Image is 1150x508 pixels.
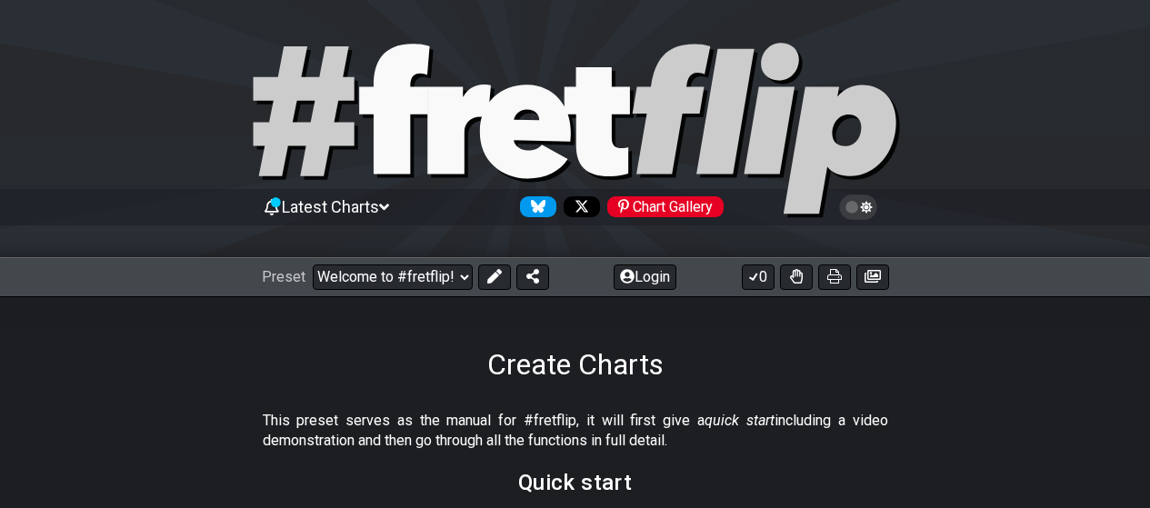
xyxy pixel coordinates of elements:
[518,473,633,493] h2: Quick start
[263,411,888,452] p: This preset serves as the manual for #fretflip, it will first give a including a video demonstrat...
[856,264,889,290] button: Create image
[780,264,813,290] button: Toggle Dexterity for all fretkits
[556,196,600,217] a: Follow #fretflip at X
[513,196,556,217] a: Follow #fretflip at Bluesky
[705,412,775,429] em: quick start
[818,264,851,290] button: Print
[516,264,549,290] button: Share Preset
[607,196,724,217] div: Chart Gallery
[478,264,511,290] button: Edit Preset
[313,264,473,290] select: Preset
[487,347,664,382] h1: Create Charts
[614,264,676,290] button: Login
[282,197,379,216] span: Latest Charts
[262,268,305,285] span: Preset
[742,264,775,290] button: 0
[848,199,869,215] span: Toggle light / dark theme
[600,196,724,217] a: #fretflip at Pinterest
